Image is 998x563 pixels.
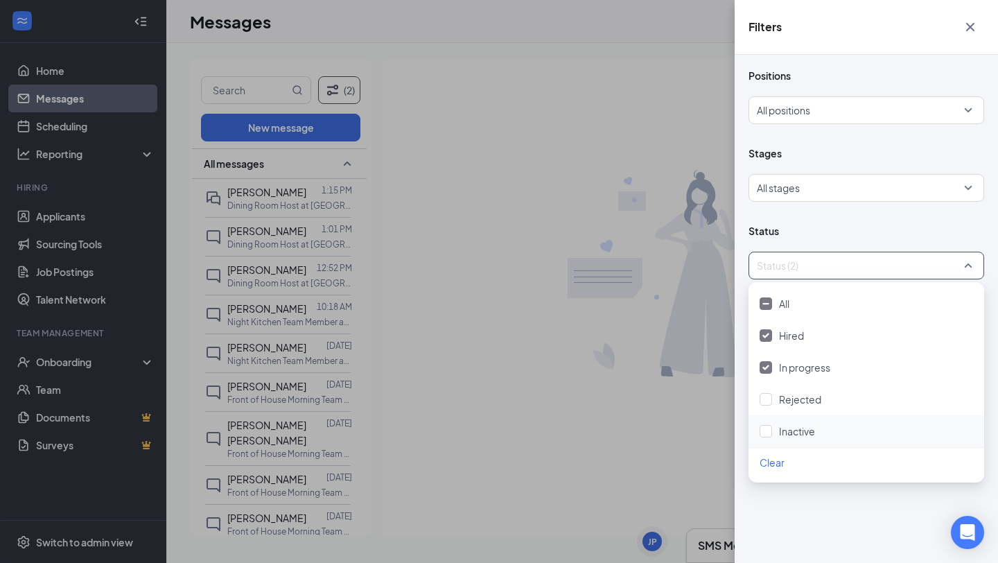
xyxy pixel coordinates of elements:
span: Clear [760,456,785,469]
span: In progress [779,361,830,374]
h5: Filters [748,19,782,35]
span: All [779,297,789,310]
span: Positions [748,69,984,83]
span: Status [748,224,984,238]
div: Inactive [748,415,984,447]
button: Cross [956,14,984,40]
div: Open Intercom Messenger [951,516,984,549]
span: Inactive [779,425,815,438]
div: Rejected [748,383,984,415]
span: Rejected [779,393,821,406]
img: checkbox [762,333,769,338]
span: Stages [748,146,984,160]
div: Hired [748,320,984,352]
svg: Cross [962,19,979,35]
img: checkbox [762,365,769,370]
span: Hired [779,329,804,342]
img: checkbox [762,302,769,305]
div: In progress [748,352,984,383]
div: All [748,288,984,320]
button: Clear [748,448,796,477]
